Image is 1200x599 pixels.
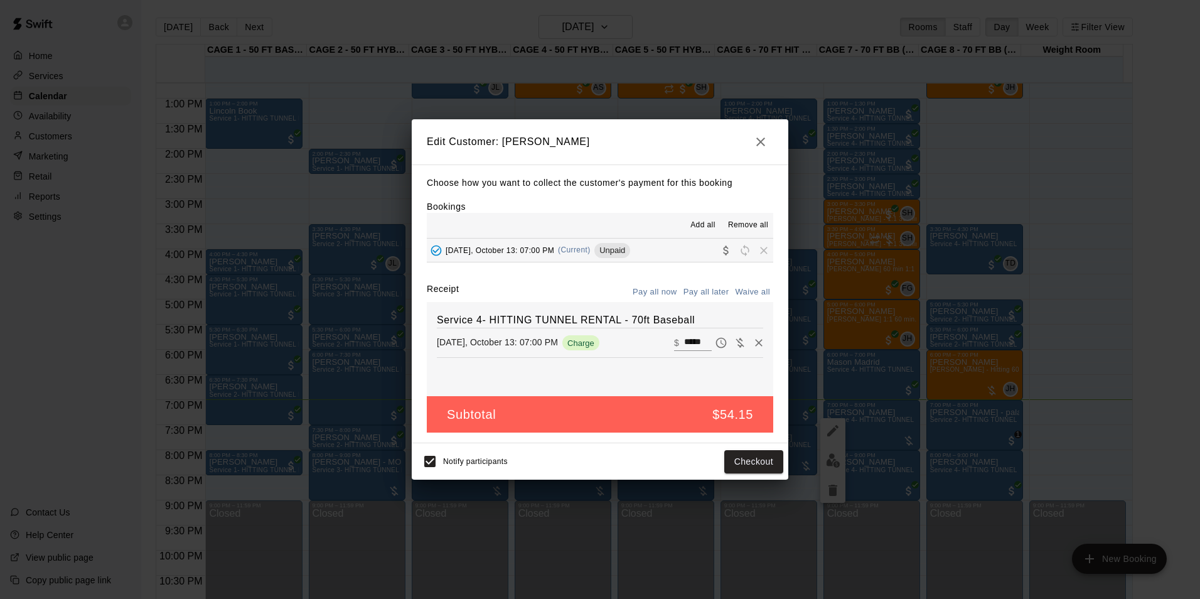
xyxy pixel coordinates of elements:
p: Choose how you want to collect the customer's payment for this booking [427,175,773,191]
span: Collect payment [717,245,736,254]
span: Pay later [712,337,731,347]
button: Pay all later [680,283,732,302]
span: Unpaid [594,246,630,255]
span: Remove [754,245,773,254]
h5: $54.15 [712,406,753,423]
button: Add all [683,215,723,235]
label: Receipt [427,283,459,302]
button: Remove all [723,215,773,235]
button: Added - Collect Payment[DATE], October 13: 07:00 PM(Current)UnpaidCollect paymentRescheduleRemove [427,239,773,262]
h5: Subtotal [447,406,496,423]
p: [DATE], October 13: 07:00 PM [437,336,558,348]
h6: Service 4- HITTING TUNNEL RENTAL - 70ft Baseball [437,312,763,328]
span: Waive payment [731,337,749,347]
span: (Current) [558,246,591,254]
span: Add all [690,219,715,232]
span: Reschedule [736,245,754,254]
span: Notify participants [443,458,508,467]
button: Remove [749,333,768,352]
button: Pay all now [629,283,680,302]
button: Checkout [724,450,783,473]
span: Charge [562,338,599,348]
label: Bookings [427,202,466,212]
button: Added - Collect Payment [427,241,446,260]
p: $ [674,337,679,349]
span: [DATE], October 13: 07:00 PM [446,246,554,254]
h2: Edit Customer: [PERSON_NAME] [412,119,788,165]
span: Remove all [728,219,768,232]
button: Waive all [732,283,773,302]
